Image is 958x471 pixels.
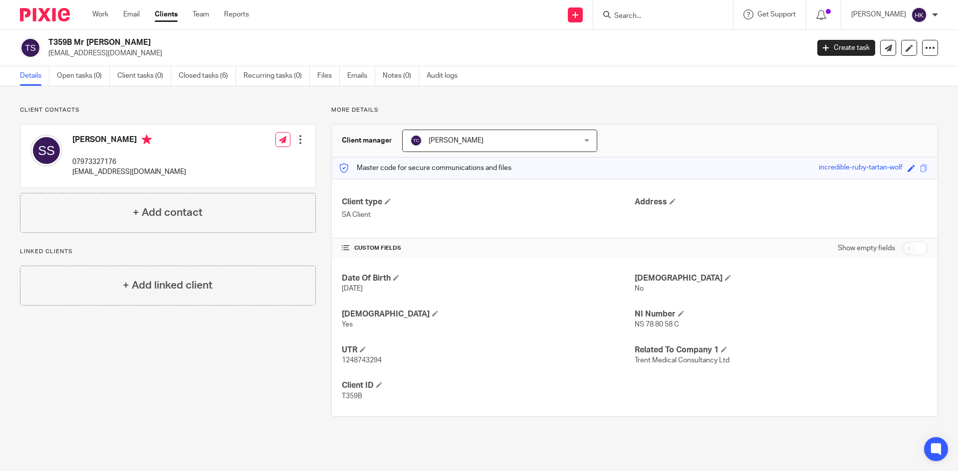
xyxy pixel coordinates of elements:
[911,7,927,23] img: svg%3E
[72,135,186,147] h4: [PERSON_NAME]
[410,135,422,147] img: svg%3E
[342,273,635,284] h4: Date Of Birth
[817,40,875,56] a: Create task
[613,12,703,21] input: Search
[635,285,644,292] span: No
[48,48,802,58] p: [EMAIL_ADDRESS][DOMAIN_NAME]
[342,309,635,319] h4: [DEMOGRAPHIC_DATA]
[30,135,62,166] img: svg%3E
[635,345,928,355] h4: Related To Company 1
[429,137,483,144] span: [PERSON_NAME]
[427,66,465,86] a: Audit logs
[123,9,140,19] a: Email
[342,357,382,364] span: 1248743294
[819,162,903,174] div: incredible-ruby-tartan-wolf
[342,321,353,328] span: Yes
[142,135,152,145] i: Primary
[757,11,796,18] span: Get Support
[193,9,209,19] a: Team
[48,37,652,48] h2: T359B Mr [PERSON_NAME]
[635,197,928,207] h4: Address
[838,243,895,253] label: Show empty fields
[20,8,70,21] img: Pixie
[342,136,392,146] h3: Client manager
[342,197,635,207] h4: Client type
[635,321,679,328] span: NS 78 80 58 C
[20,106,316,114] p: Client contacts
[20,37,41,58] img: svg%3E
[133,205,203,220] h4: + Add contact
[57,66,110,86] a: Open tasks (0)
[317,66,340,86] a: Files
[851,9,906,19] p: [PERSON_NAME]
[155,9,178,19] a: Clients
[347,66,375,86] a: Emails
[635,357,729,364] span: Trent Medical Consultancy Ltd
[342,285,363,292] span: [DATE]
[635,309,928,319] h4: NI Number
[342,345,635,355] h4: UTR
[117,66,171,86] a: Client tasks (0)
[342,244,635,252] h4: CUSTOM FIELDS
[123,278,213,293] h4: + Add linked client
[342,380,635,391] h4: Client ID
[243,66,310,86] a: Recurring tasks (0)
[20,248,316,256] p: Linked clients
[179,66,236,86] a: Closed tasks (6)
[224,9,249,19] a: Reports
[635,273,928,284] h4: [DEMOGRAPHIC_DATA]
[383,66,419,86] a: Notes (0)
[342,210,635,220] p: SA Client
[72,157,186,167] p: 07973327176
[72,167,186,177] p: [EMAIL_ADDRESS][DOMAIN_NAME]
[92,9,108,19] a: Work
[339,163,511,173] p: Master code for secure communications and files
[20,66,49,86] a: Details
[342,393,362,400] span: T359B
[331,106,938,114] p: More details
